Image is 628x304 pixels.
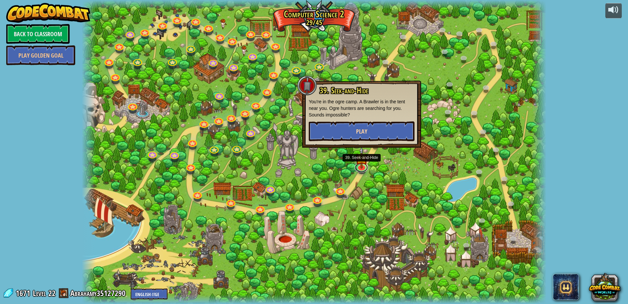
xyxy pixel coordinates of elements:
[16,288,32,298] span: 1671
[320,85,368,96] span: 39. Seek-and-Hide
[70,288,127,298] a: Abrahamy35127290
[6,24,70,44] a: Back to Classroom
[309,121,415,141] button: Play
[48,288,56,298] span: 22
[6,45,75,65] a: Play Golden Goal
[355,147,368,168] img: level-banner-started.png
[33,288,46,299] span: Level
[605,3,622,18] button: Adjust volume
[309,98,415,118] p: You're in the ogre camp. A Brawler is in the tent near you. Ogre hunters are searching for you. S...
[6,3,90,23] img: CodeCombat - Learn how to code by playing a game
[356,127,367,136] span: Play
